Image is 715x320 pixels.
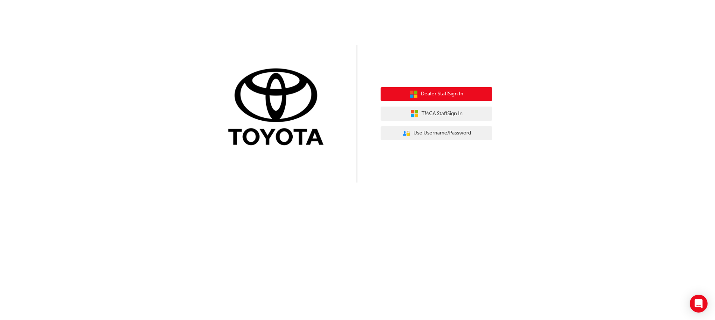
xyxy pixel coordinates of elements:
[381,87,492,101] button: Dealer StaffSign In
[381,126,492,140] button: Use Username/Password
[422,110,463,118] span: TMCA Staff Sign In
[421,90,463,98] span: Dealer Staff Sign In
[690,295,708,313] div: Open Intercom Messenger
[223,67,334,149] img: Trak
[413,129,471,137] span: Use Username/Password
[381,107,492,121] button: TMCA StaffSign In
